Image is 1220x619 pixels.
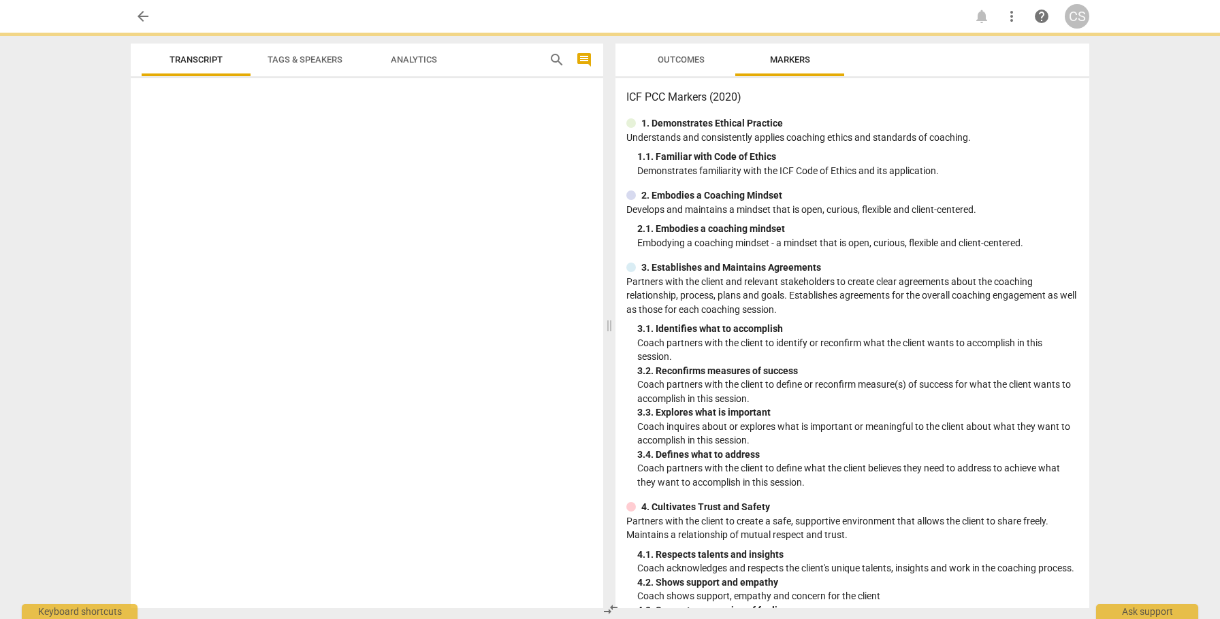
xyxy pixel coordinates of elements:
[637,322,1078,336] div: 3. 1. Identifies what to accomplish
[637,236,1078,250] p: Embodying a coaching mindset - a mindset that is open, curious, flexible and client-centered.
[770,54,810,65] span: Markers
[641,500,770,514] p: 4. Cultivates Trust and Safety
[658,54,705,65] span: Outcomes
[637,448,1078,462] div: 3. 4. Defines what to address
[637,420,1078,448] p: Coach inquires about or explores what is important or meaningful to the client about what they wa...
[626,131,1078,145] p: Understands and consistently applies coaching ethics and standards of coaching.
[641,261,821,275] p: 3. Establishes and Maintains Agreements
[626,89,1078,105] h3: ICF PCC Markers (2020)
[637,603,1078,618] div: 4. 3. Supports expression of feelings
[637,461,1078,489] p: Coach partners with the client to define what the client believes they need to address to achieve...
[637,575,1078,590] div: 4. 2. Shows support and empathy
[641,188,782,203] p: 2. Embodies a Coaching Mindset
[637,150,1078,164] div: 1. 1. Familiar with Code of Ethics
[1029,4,1054,29] a: Help
[1096,604,1198,619] div: Ask support
[170,54,223,65] span: Transcript
[135,8,151,24] span: arrow_back
[1065,4,1089,29] button: CS
[603,601,619,618] span: compare_arrows
[637,378,1078,405] p: Coach partners with the client to define or reconfirm measure(s) of success for what the client w...
[637,405,1078,420] div: 3. 3. Explores what is important
[637,561,1078,575] p: Coach acknowledges and respects the client's unique talents, insights and work in the coaching pr...
[546,49,568,71] button: Search
[573,49,595,71] button: Show/Hide comments
[637,164,1078,178] p: Demonstrates familiarity with the ICF Code of Ethics and its application.
[637,222,1078,236] div: 2. 1. Embodies a coaching mindset
[1033,8,1050,24] span: help
[391,54,437,65] span: Analytics
[637,336,1078,364] p: Coach partners with the client to identify or reconfirm what the client wants to accomplish in th...
[268,54,342,65] span: Tags & Speakers
[637,548,1078,562] div: 4. 1. Respects talents and insights
[1004,8,1020,24] span: more_vert
[549,52,565,68] span: search
[576,52,592,68] span: comment
[22,604,138,619] div: Keyboard shortcuts
[626,275,1078,317] p: Partners with the client and relevant stakeholders to create clear agreements about the coaching ...
[626,514,1078,542] p: Partners with the client to create a safe, supportive environment that allows the client to share...
[626,203,1078,217] p: Develops and maintains a mindset that is open, curious, flexible and client-centered.
[641,116,783,131] p: 1. Demonstrates Ethical Practice
[637,589,1078,603] p: Coach shows support, empathy and concern for the client
[637,364,1078,378] div: 3. 2. Reconfirms measures of success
